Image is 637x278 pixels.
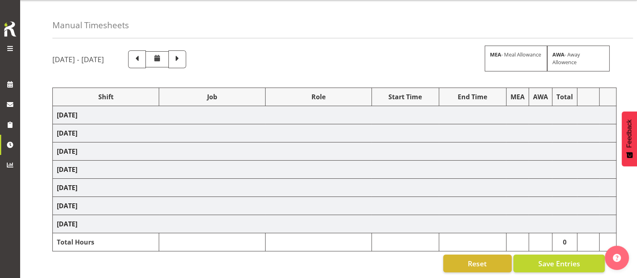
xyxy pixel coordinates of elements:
[53,233,159,251] td: Total Hours
[2,20,18,38] img: Rosterit icon logo
[52,55,104,64] h5: [DATE] - [DATE]
[52,21,129,30] h4: Manual Timesheets
[53,161,616,179] td: [DATE]
[53,179,616,197] td: [DATE]
[53,106,616,124] td: [DATE]
[552,233,577,251] td: 0
[547,46,610,71] div: - Away Allowence
[490,51,501,58] strong: MEA
[538,258,580,269] span: Save Entries
[510,92,525,102] div: MEA
[485,46,547,71] div: - Meal Allowance
[556,92,573,102] div: Total
[270,92,367,102] div: Role
[622,111,637,166] button: Feedback - Show survey
[163,92,261,102] div: Job
[443,92,502,102] div: End Time
[376,92,435,102] div: Start Time
[53,197,616,215] td: [DATE]
[53,142,616,161] td: [DATE]
[533,92,548,102] div: AWA
[57,92,155,102] div: Shift
[513,255,605,272] button: Save Entries
[552,51,564,58] strong: AWA
[613,254,621,262] img: help-xxl-2.png
[53,215,616,233] td: [DATE]
[626,119,633,148] span: Feedback
[443,255,512,272] button: Reset
[53,124,616,142] td: [DATE]
[468,258,487,269] span: Reset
